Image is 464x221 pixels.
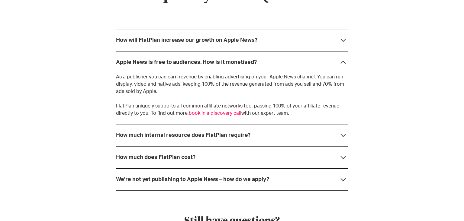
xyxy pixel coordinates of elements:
div: How will FlatPlan increase our growth on Apple News? [116,37,257,43]
strong: We're not yet publishing to Apple News – how do we apply? [116,177,269,182]
p: As a publisher you can earn revenue by enabling advertising on your Apple News channel. You can r... [116,73,348,117]
div: Apple News is free to audiences. How is it monetised? [116,59,257,65]
strong: How much does FlatPlan cost? [116,155,195,160]
div: How much internal resource does FlatPlan require? [116,132,250,138]
a: book in a discovery call [189,111,241,116]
